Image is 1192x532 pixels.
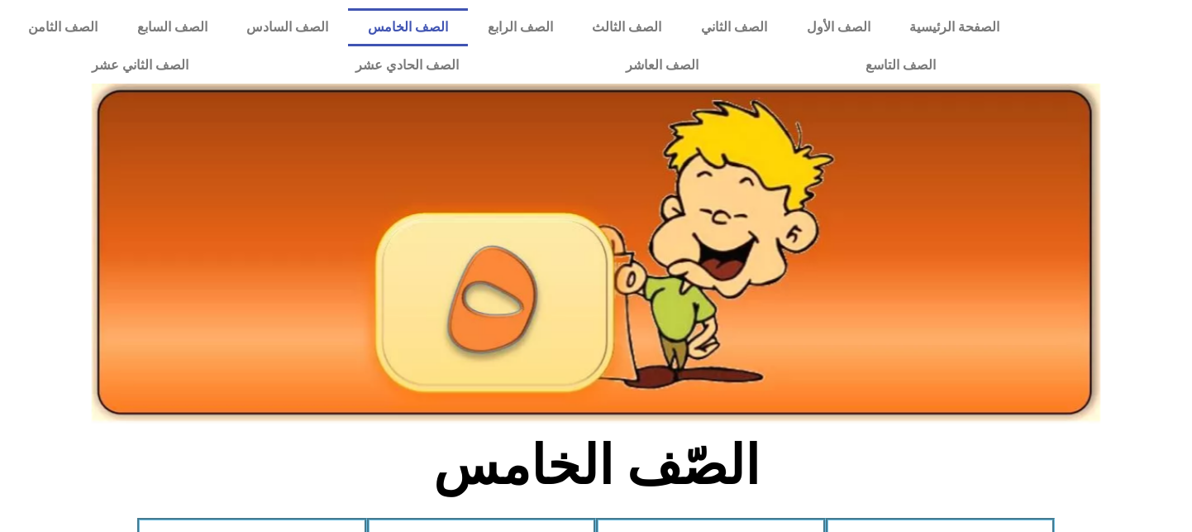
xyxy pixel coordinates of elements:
[117,8,227,46] a: الصف السابع
[272,46,542,84] a: الصف الحادي عشر
[572,8,681,46] a: الصف الثالث
[8,46,272,84] a: الصف الثاني عشر
[348,8,468,46] a: الصف الخامس
[8,8,117,46] a: الصف الثامن
[226,8,348,46] a: الصف السادس
[542,46,782,84] a: الصف العاشر
[468,8,573,46] a: الصف الرابع
[889,8,1019,46] a: الصفحة الرئيسية
[681,8,787,46] a: الصف الثاني
[787,8,890,46] a: الصف الأول
[323,434,870,498] h2: الصّف الخامس
[782,46,1019,84] a: الصف التاسع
